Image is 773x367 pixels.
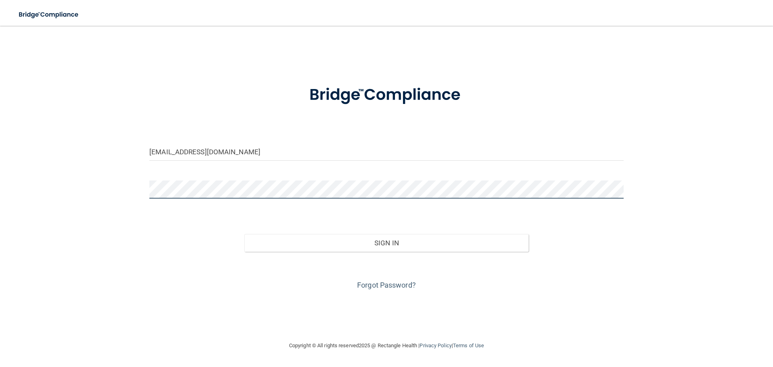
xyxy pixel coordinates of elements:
div: Copyright © All rights reserved 2025 @ Rectangle Health | | [240,333,533,359]
img: bridge_compliance_login_screen.278c3ca4.svg [293,74,480,116]
iframe: Drift Widget Chat Controller [634,310,763,342]
button: Sign In [244,234,529,252]
a: Privacy Policy [420,342,451,348]
a: Terms of Use [453,342,484,348]
input: Email [149,143,624,161]
a: Forgot Password? [357,281,416,289]
img: bridge_compliance_login_screen.278c3ca4.svg [12,6,86,23]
